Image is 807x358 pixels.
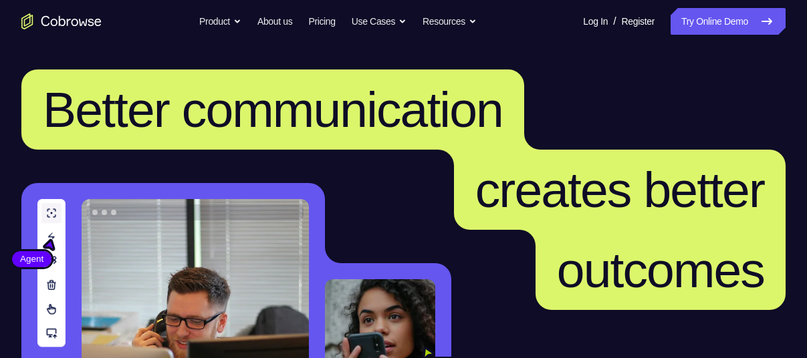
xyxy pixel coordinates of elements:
a: About us [257,8,292,35]
a: Try Online Demo [671,8,786,35]
a: Log In [583,8,608,35]
span: outcomes [557,242,764,298]
span: / [613,13,616,29]
a: Register [622,8,655,35]
button: Use Cases [352,8,407,35]
span: Better communication [43,81,503,138]
a: Go to the home page [21,13,102,29]
a: Pricing [308,8,335,35]
button: Resources [423,8,477,35]
button: Product [199,8,241,35]
span: creates better [475,162,764,218]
